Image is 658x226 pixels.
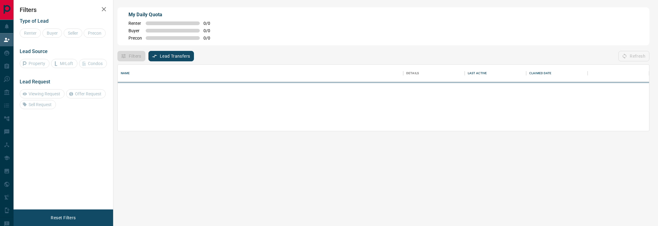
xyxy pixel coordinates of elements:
h2: Filters [20,6,107,13]
span: Lead Request [20,79,50,85]
div: Last Active [465,65,526,82]
div: Claimed Date [526,65,588,82]
span: 0 / 0 [203,28,217,33]
span: Lead Source [20,48,48,54]
div: Name [118,65,403,82]
button: Lead Transfers [148,51,194,61]
div: Claimed Date [529,65,552,82]
span: Buyer [128,28,142,33]
span: 0 / 0 [203,21,217,26]
div: Details [406,65,419,82]
div: Last Active [468,65,487,82]
div: Name [121,65,130,82]
span: 0 / 0 [203,36,217,40]
span: Precon [128,36,142,40]
span: Type of Lead [20,18,49,24]
button: Reset Filters [47,213,80,223]
p: My Daily Quota [128,11,217,18]
div: Details [403,65,465,82]
span: Renter [128,21,142,26]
